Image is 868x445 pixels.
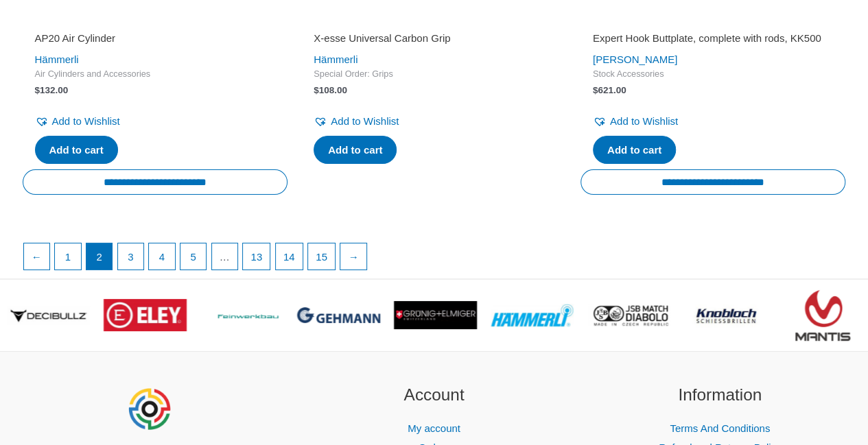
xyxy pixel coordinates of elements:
span: Special Order: Grips [314,69,554,80]
a: Add to cart: “X-esse Universal Carbon Grip” [314,136,397,165]
a: Hämmerli [314,53,357,65]
bdi: 621.00 [593,85,626,95]
h2: Information [594,383,846,408]
a: → [340,243,366,269]
a: Add to cart: “AP20 Air Cylinder” [35,136,118,165]
img: brand logo [104,299,187,331]
h2: Account [308,383,560,408]
iframe: Customer reviews powered by Trustpilot [35,12,276,29]
a: Add to Wishlist [593,112,678,131]
span: Add to Wishlist [52,115,120,127]
a: Page 14 [276,243,303,269]
span: $ [35,85,40,95]
a: Add to Wishlist [35,112,120,131]
h2: AP20 Air Cylinder [35,32,276,45]
span: Air Cylinders and Accessories [35,69,276,80]
a: Page 4 [149,243,175,269]
span: $ [593,85,598,95]
a: Hämmerli [35,53,79,65]
bdi: 132.00 [35,85,69,95]
a: Page 3 [118,243,144,269]
a: Page 1 [55,243,81,269]
a: Page 15 [308,243,335,269]
span: $ [314,85,319,95]
a: Page 13 [243,243,270,269]
a: [PERSON_NAME] [593,53,677,65]
a: Terms And Conditions [670,422,770,434]
h2: X-esse Universal Carbon Grip [314,32,554,45]
a: Page 5 [180,243,207,269]
h2: Expert Hook Buttplate, complete with rods, KK500 [593,32,834,45]
a: ← [24,243,50,269]
span: Stock Accessories [593,69,834,80]
a: Add to Wishlist [314,112,399,131]
iframe: Customer reviews powered by Trustpilot [314,12,554,29]
span: Add to Wishlist [610,115,678,127]
span: Page 2 [86,243,113,269]
iframe: Customer reviews powered by Trustpilot [593,12,834,29]
bdi: 108.00 [314,85,347,95]
a: Expert Hook Buttplate, complete with rods, KK500 [593,32,834,50]
a: Add to cart: “Expert Hook Buttplate, complete with rods, KK500” [593,136,676,165]
span: … [212,243,238,269]
span: Add to Wishlist [331,115,399,127]
a: X-esse Universal Carbon Grip [314,32,554,50]
a: My account [408,422,460,434]
a: AP20 Air Cylinder [35,32,276,50]
nav: Product Pagination [23,243,846,277]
